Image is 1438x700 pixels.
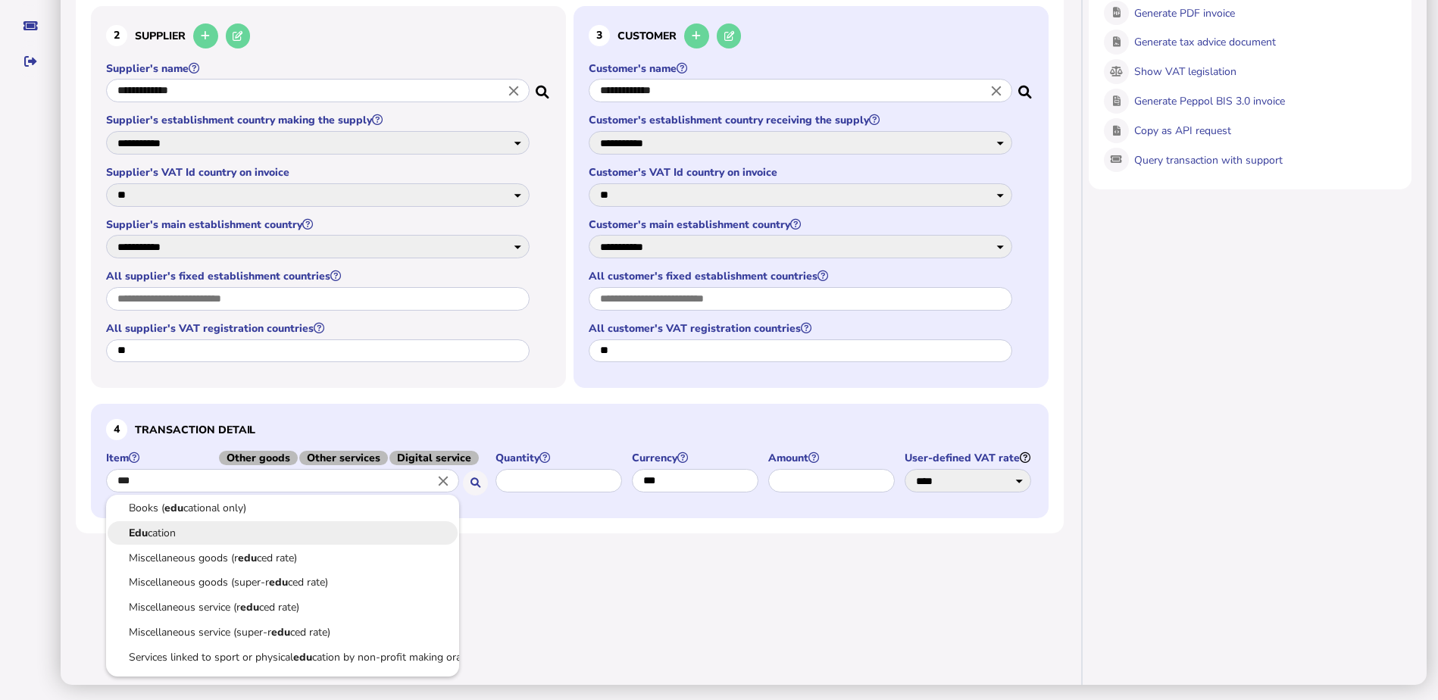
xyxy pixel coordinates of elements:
[118,523,447,542] a: cation
[456,675,475,689] b: edu
[91,404,1049,518] section: Define the item, and answer additional questions
[118,548,447,567] a: Miscellaneous goods (r ced rate)
[129,526,148,540] b: Edu
[118,498,447,517] a: Books ( cational only)
[118,673,447,692] a: Supply of staff by religious or philosophical institutions for children's cation
[118,598,447,617] a: Miscellaneous service (r ced rate)
[164,501,183,515] b: edu
[118,573,447,592] a: Miscellaneous goods (super-r ced rate)
[269,575,288,589] b: edu
[435,473,452,489] i: Close
[118,648,447,667] a: Services linked to sport or physical cation by non-profit making orangisations
[271,625,290,639] b: edu
[118,623,447,642] a: Miscellaneous service (super-r ced rate)
[240,600,259,614] b: edu
[238,551,257,565] b: edu
[293,650,312,664] b: edu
